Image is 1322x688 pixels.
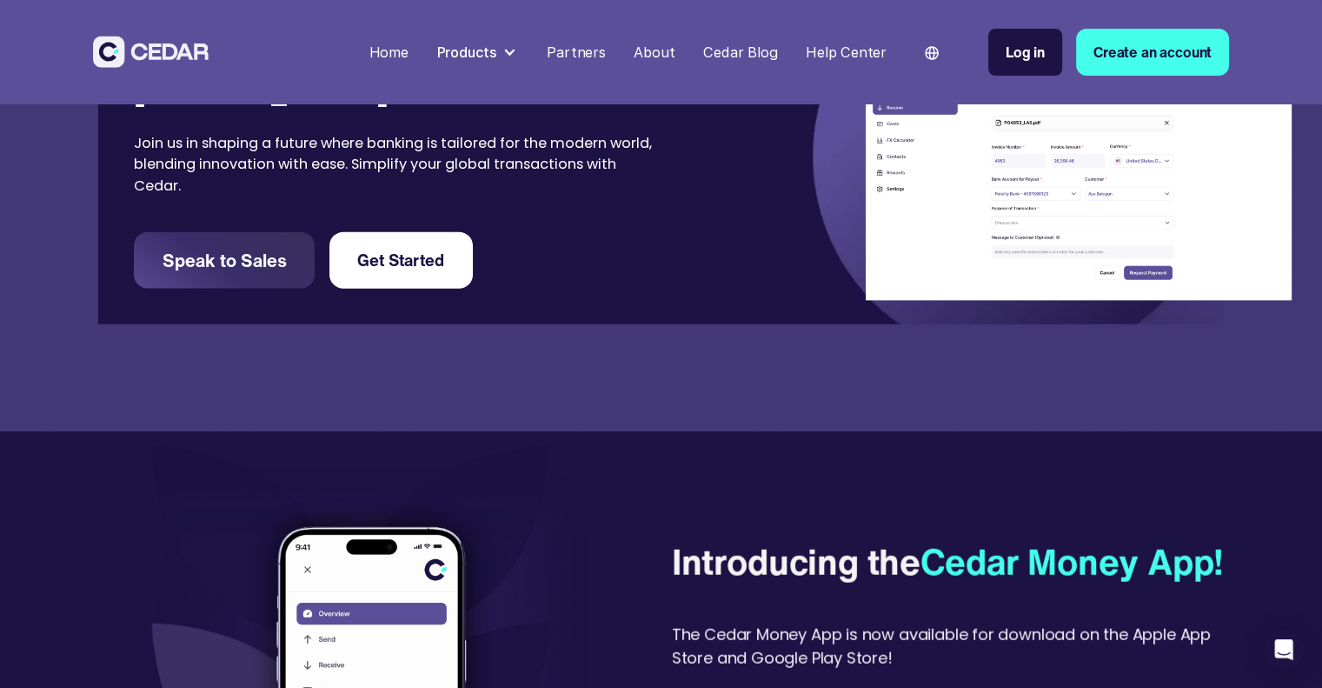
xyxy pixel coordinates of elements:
span: Cedar Money App! [920,536,1224,588]
a: Speak to Sales [134,232,315,289]
a: Get Started [329,232,473,289]
h4: Start Your Financial Journey with [PERSON_NAME] [134,23,661,111]
p: Join us in shaping a future where banking is tailored for the modern world, blending innovation w... [134,133,661,197]
a: Partners [540,33,613,72]
img: world icon [925,46,939,60]
a: About [627,33,681,72]
div: Help Center [806,42,887,63]
div: About [634,42,674,63]
a: Create an account [1076,29,1229,77]
div: Log in [1006,42,1045,63]
div: Home [369,42,409,63]
div: Partners [547,42,606,63]
a: Cedar Blog [696,33,785,72]
div: Introducing the [672,538,1224,587]
a: Help Center [799,33,894,72]
a: Home [362,33,415,72]
div: Open Intercom Messenger [1263,629,1305,671]
div: Products [429,35,525,70]
div: Cedar Blog [703,42,777,63]
a: Log in [988,29,1062,77]
div: Products [436,42,497,63]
